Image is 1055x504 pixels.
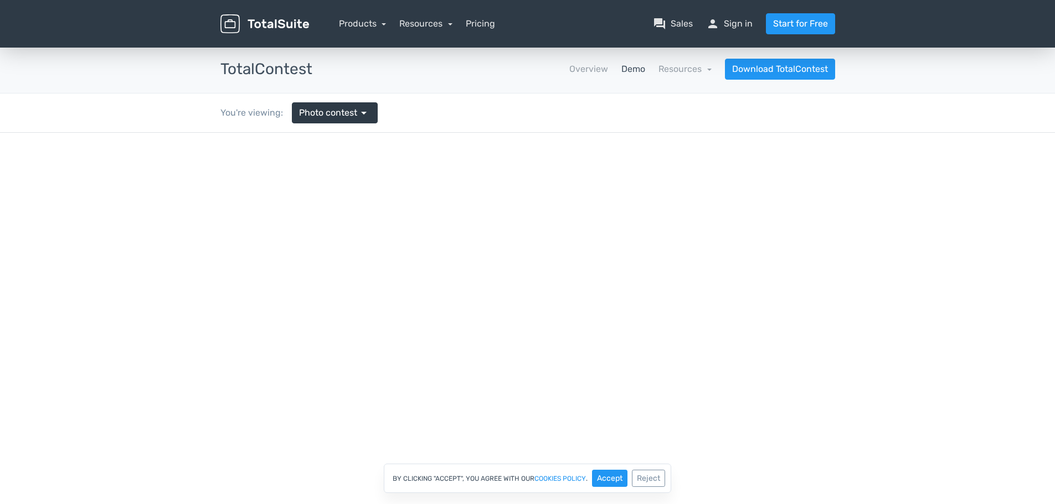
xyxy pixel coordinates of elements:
[706,17,753,30] a: personSign in
[725,59,835,80] a: Download TotalContest
[653,17,666,30] span: question_answer
[292,102,378,123] a: Photo contest arrow_drop_down
[706,17,719,30] span: person
[766,13,835,34] a: Start for Free
[569,63,608,76] a: Overview
[357,106,370,119] span: arrow_drop_down
[384,464,671,493] div: By clicking "Accept", you agree with our .
[339,18,387,29] a: Products
[220,14,309,34] img: TotalSuite for WordPress
[658,64,712,74] a: Resources
[653,17,693,30] a: question_answerSales
[220,61,312,78] h3: TotalContest
[220,106,292,119] div: You're viewing:
[466,17,495,30] a: Pricing
[399,18,452,29] a: Resources
[632,470,665,487] button: Reject
[621,63,645,76] a: Demo
[534,475,586,482] a: cookies policy
[299,106,357,119] span: Photo contest
[592,470,627,487] button: Accept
